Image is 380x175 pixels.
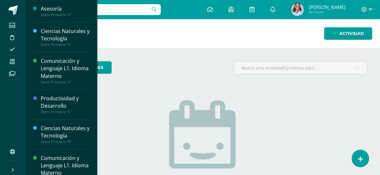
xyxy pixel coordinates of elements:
div: Asesoría [41,5,90,13]
input: Busca una actividad próxima aquí... [234,62,367,74]
a: AsesoríaSexto Primaria "A" [41,5,90,17]
a: Productividad y DesarrolloSexto Primaria "A" [41,95,90,114]
h1: Actividades [33,19,372,48]
a: Actividad [324,27,372,40]
span: Mi Perfil [309,10,346,15]
a: Ciencias Naturales y TecnologíaSexto Primaria "B" [41,125,90,144]
img: a7bc29ca32ed6ae07e2ec34dae543423.png [291,3,304,16]
a: Ciencias Naturales y TecnologíaSexto Primaria "A" [41,28,90,47]
div: Sexto Primaria "A" [41,110,90,114]
div: Ciencias Naturales y Tecnología [41,125,90,139]
span: Actividad [339,28,364,39]
a: Comunicación y Lenguaje L1. Idioma MaternoSexto Primaria "A" [41,57,90,84]
span: [PERSON_NAME] [309,4,346,10]
div: Sexto Primaria "A" [41,13,90,17]
div: Ciencias Naturales y Tecnología [41,28,90,42]
div: Comunicación y Lenguaje L1. Idioma Materno [41,57,90,79]
div: Productividad y Desarrollo [41,95,90,110]
div: Sexto Primaria "A" [41,42,90,47]
div: Sexto Primaria "A" [41,80,90,84]
div: Sexto Primaria "B" [41,139,90,144]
